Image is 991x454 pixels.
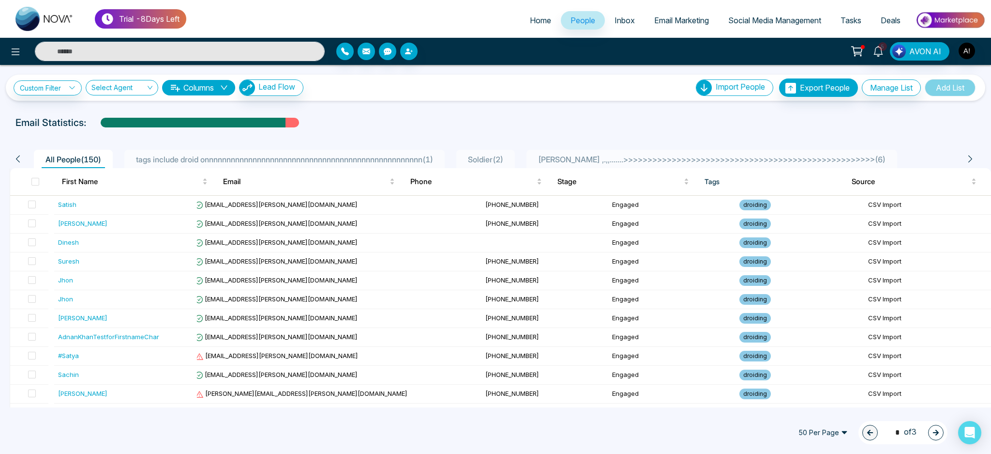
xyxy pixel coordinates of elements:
[550,168,697,195] th: Stage
[58,332,159,342] div: AdnanKhanTestforFirstnameChar
[608,252,735,271] td: Engaged
[485,201,539,208] span: [PHONE_NUMBER]
[608,385,735,404] td: Engaged
[195,276,358,284] span: [EMAIL_ADDRESS][PERSON_NAME][DOMAIN_NAME]
[864,404,991,423] td: CSV Import
[958,421,981,444] div: Open Intercom Messenger
[162,80,235,95] button: Columnsdown
[119,13,180,25] p: Trial - 8 Days Left
[195,371,358,378] span: [EMAIL_ADDRESS][PERSON_NAME][DOMAIN_NAME]
[485,352,539,360] span: [PHONE_NUMBER]
[15,7,74,31] img: Nova CRM Logo
[739,237,771,248] span: droiding
[739,256,771,267] span: droiding
[716,82,765,92] span: Import People
[608,290,735,309] td: Engaged
[608,328,735,347] td: Engaged
[605,11,645,30] a: Inbox
[645,11,719,30] a: Email Marketing
[485,371,539,378] span: [PHONE_NUMBER]
[195,352,358,360] span: [EMAIL_ADDRESS][PERSON_NAME][DOMAIN_NAME]
[779,78,858,97] button: Export People
[739,351,771,361] span: droiding
[739,219,771,229] span: droiding
[852,176,969,188] span: Source
[485,333,539,341] span: [PHONE_NUMBER]
[54,168,215,195] th: First Name
[62,176,200,188] span: First Name
[58,370,79,379] div: Sachin
[739,407,771,418] span: droiding
[557,176,682,188] span: Stage
[195,333,358,341] span: [EMAIL_ADDRESS][PERSON_NAME][DOMAIN_NAME]
[195,201,358,208] span: [EMAIL_ADDRESS][PERSON_NAME][DOMAIN_NAME]
[485,219,539,227] span: [PHONE_NUMBER]
[215,168,403,195] th: Email
[909,46,941,57] span: AVON AI
[892,45,906,58] img: Lead Flow
[864,385,991,404] td: CSV Import
[485,295,539,303] span: [PHONE_NUMBER]
[844,168,991,195] th: Source
[608,309,735,328] td: Engaged
[959,43,975,59] img: User Avatar
[719,11,831,30] a: Social Media Management
[889,426,916,439] span: of 3
[58,313,107,323] div: [PERSON_NAME]
[890,42,949,61] button: AVON AI
[864,234,991,252] td: CSV Import
[608,347,735,366] td: Engaged
[195,257,358,265] span: [EMAIL_ADDRESS][PERSON_NAME][DOMAIN_NAME]
[739,200,771,210] span: droiding
[58,219,107,228] div: [PERSON_NAME]
[571,16,595,25] span: People
[739,389,771,399] span: droiding
[608,366,735,385] td: Engaged
[841,16,861,25] span: Tasks
[15,115,86,130] p: Email Statistics:
[485,390,539,397] span: [PHONE_NUMBER]
[862,79,921,96] button: Manage List
[58,275,73,285] div: Jhon
[403,168,550,195] th: Phone
[530,16,551,25] span: Home
[739,313,771,324] span: droiding
[195,390,407,397] span: [PERSON_NAME][EMAIL_ADDRESS][PERSON_NAME][DOMAIN_NAME]
[195,219,358,227] span: [EMAIL_ADDRESS][PERSON_NAME][DOMAIN_NAME]
[195,295,358,303] span: [EMAIL_ADDRESS][PERSON_NAME][DOMAIN_NAME]
[615,16,635,25] span: Inbox
[534,155,889,164] span: [PERSON_NAME] ,.,,.......>>>>>>>>>>>>>>>>>>>>>>>>>>>>>>>>>>>>>>>>>>>>>>>>>>>> ( 6 )
[864,252,991,271] td: CSV Import
[864,196,991,215] td: CSV Import
[240,80,255,95] img: Lead Flow
[871,11,910,30] a: Deals
[654,16,709,25] span: Email Marketing
[58,389,107,398] div: [PERSON_NAME]
[58,351,79,360] div: #Satya
[864,271,991,290] td: CSV Import
[608,215,735,234] td: Engaged
[831,11,871,30] a: Tasks
[728,16,821,25] span: Social Media Management
[235,79,303,96] a: Lead FlowLead Flow
[464,155,507,164] span: Soldier ( 2 )
[58,256,79,266] div: Suresh
[800,83,850,93] span: Export People
[739,275,771,286] span: droiding
[195,238,358,246] span: [EMAIL_ADDRESS][PERSON_NAME][DOMAIN_NAME]
[42,155,105,164] span: All People ( 150 )
[608,271,735,290] td: Engaged
[132,155,437,164] span: tags include droid onnnnnnnnnnnnnnnnnnnnnnnnnnnnnnnnnnnnnnnnnnnnnnnnnn ( 1 )
[792,425,855,440] span: 50 Per Page
[697,168,844,195] th: Tags
[561,11,605,30] a: People
[608,196,735,215] td: Engaged
[195,314,358,322] span: [EMAIL_ADDRESS][PERSON_NAME][DOMAIN_NAME]
[864,215,991,234] td: CSV Import
[58,294,73,304] div: Jhon
[239,79,303,96] button: Lead Flow
[485,276,539,284] span: [PHONE_NUMBER]
[258,82,295,92] span: Lead Flow
[864,309,991,328] td: CSV Import
[864,347,991,366] td: CSV Import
